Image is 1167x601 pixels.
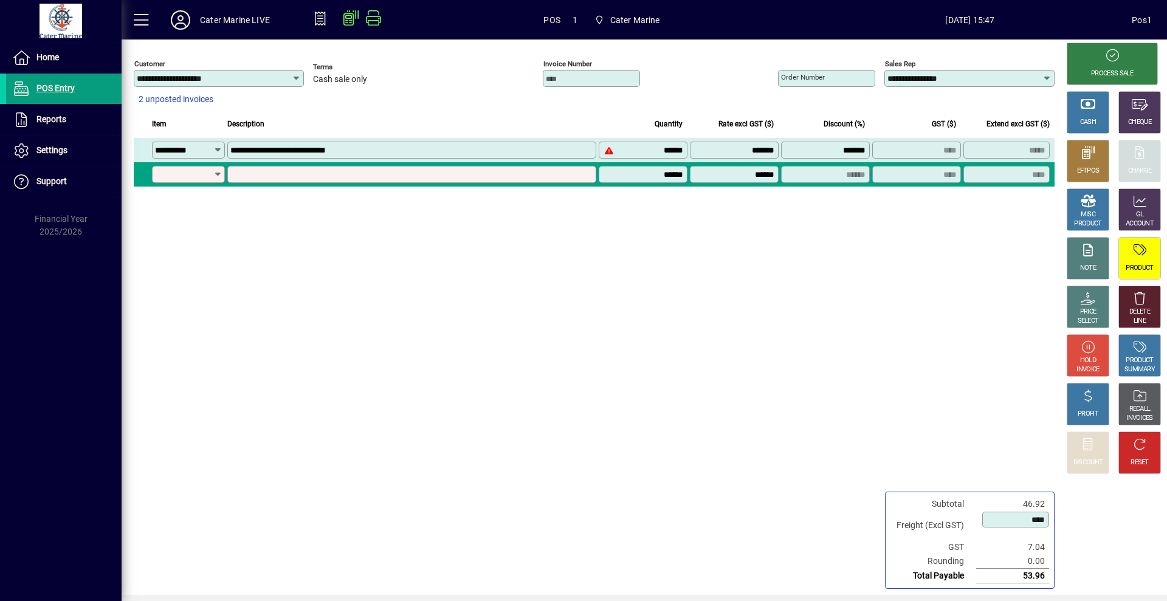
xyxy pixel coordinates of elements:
[655,117,683,131] span: Quantity
[1078,317,1099,326] div: SELECT
[1076,365,1099,374] div: INVOICE
[1077,167,1100,176] div: EFTPOS
[1132,10,1152,30] div: Pos1
[36,83,75,93] span: POS Entry
[1131,458,1149,467] div: RESET
[1126,219,1154,228] div: ACCOUNT
[1080,356,1096,365] div: HOLD
[1126,264,1153,273] div: PRODUCT
[543,60,592,68] mat-label: Invoice number
[134,60,165,68] mat-label: Customer
[6,167,122,197] a: Support
[139,93,213,106] span: 2 unposted invoices
[36,176,67,186] span: Support
[1078,410,1098,419] div: PROFIT
[313,63,386,71] span: Terms
[6,136,122,166] a: Settings
[227,117,264,131] span: Description
[890,511,976,540] td: Freight (Excl GST)
[573,10,577,30] span: 1
[36,114,66,124] span: Reports
[1081,210,1095,219] div: MISC
[1129,307,1150,317] div: DELETE
[718,117,774,131] span: Rate excl GST ($)
[781,73,825,81] mat-label: Order number
[1126,414,1152,423] div: INVOICES
[200,10,270,30] div: Cater Marine LIVE
[161,9,200,31] button: Profile
[1134,317,1146,326] div: LINE
[590,9,665,31] span: Cater Marine
[808,10,1132,30] span: [DATE] 15:47
[976,497,1049,511] td: 46.92
[1129,405,1151,414] div: RECALL
[885,60,915,68] mat-label: Sales rep
[890,540,976,554] td: GST
[1126,356,1153,365] div: PRODUCT
[152,117,167,131] span: Item
[824,117,865,131] span: Discount (%)
[890,497,976,511] td: Subtotal
[1128,118,1151,127] div: CHEQUE
[890,569,976,583] td: Total Payable
[890,554,976,569] td: Rounding
[6,105,122,135] a: Reports
[1080,118,1096,127] div: CASH
[36,145,67,155] span: Settings
[1080,264,1096,273] div: NOTE
[1080,307,1096,317] div: PRICE
[6,43,122,73] a: Home
[36,52,59,62] span: Home
[976,569,1049,583] td: 53.96
[1128,167,1152,176] div: CHARGE
[1091,69,1134,78] div: PROCESS SALE
[610,10,660,30] span: Cater Marine
[1124,365,1155,374] div: SUMMARY
[543,10,560,30] span: POS
[313,75,367,84] span: Cash sale only
[1074,219,1101,228] div: PRODUCT
[932,117,956,131] span: GST ($)
[986,117,1050,131] span: Extend excl GST ($)
[976,540,1049,554] td: 7.04
[1073,458,1103,467] div: DISCOUNT
[1136,210,1144,219] div: GL
[134,89,218,111] button: 2 unposted invoices
[976,554,1049,569] td: 0.00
